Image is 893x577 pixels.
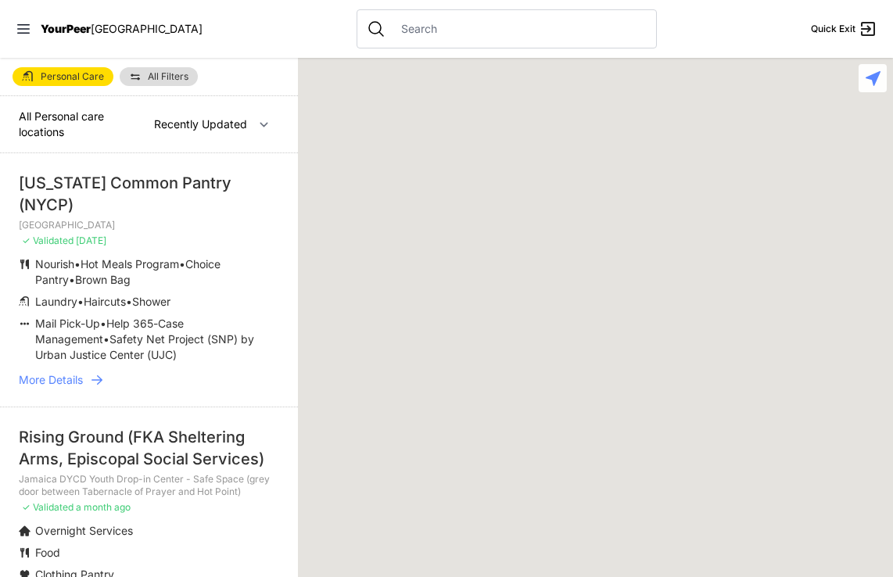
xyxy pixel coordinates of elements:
span: Hot Meals Program [81,257,179,271]
span: YourPeer [41,22,91,35]
span: Haircuts [84,295,126,308]
div: Rising Ground (FKA Sheltering Arms, Episcopal Social Services) [19,426,279,470]
span: Personal Care [41,72,104,81]
span: Food [35,546,60,559]
span: [DATE] [76,235,106,246]
span: ✓ Validated [22,501,74,513]
div: [US_STATE] Common Pantry (NYCP) [19,172,279,216]
span: • [103,332,109,346]
span: Overnight Services [35,524,133,537]
span: • [100,317,106,330]
span: • [69,273,75,286]
p: [GEOGRAPHIC_DATA] [19,219,279,231]
span: Mail Pick-Up [35,317,100,330]
span: Quick Exit [811,23,855,35]
span: ✓ Validated [22,235,74,246]
span: More Details [19,372,83,388]
a: More Details [19,372,279,388]
a: YourPeer[GEOGRAPHIC_DATA] [41,24,203,34]
span: Brown Bag [75,273,131,286]
a: All Filters [120,67,198,86]
p: Jamaica DYCD Youth Drop-in Center - Safe Space (grey door between Tabernacle of Prayer and Hot Po... [19,473,279,498]
span: [GEOGRAPHIC_DATA] [91,22,203,35]
a: Quick Exit [811,20,877,38]
span: • [126,295,132,308]
span: Safety Net Project (SNP) by Urban Justice Center (UJC) [35,332,254,361]
span: All Personal care locations [19,109,104,138]
span: • [179,257,185,271]
span: a month ago [76,501,131,513]
span: Help 365-Case Management [35,317,184,346]
span: Laundry [35,295,77,308]
a: Personal Care [13,67,113,86]
span: All Filters [148,72,188,81]
span: Shower [132,295,170,308]
span: • [77,295,84,308]
input: Search [392,21,647,37]
span: • [74,257,81,271]
span: Nourish [35,257,74,271]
